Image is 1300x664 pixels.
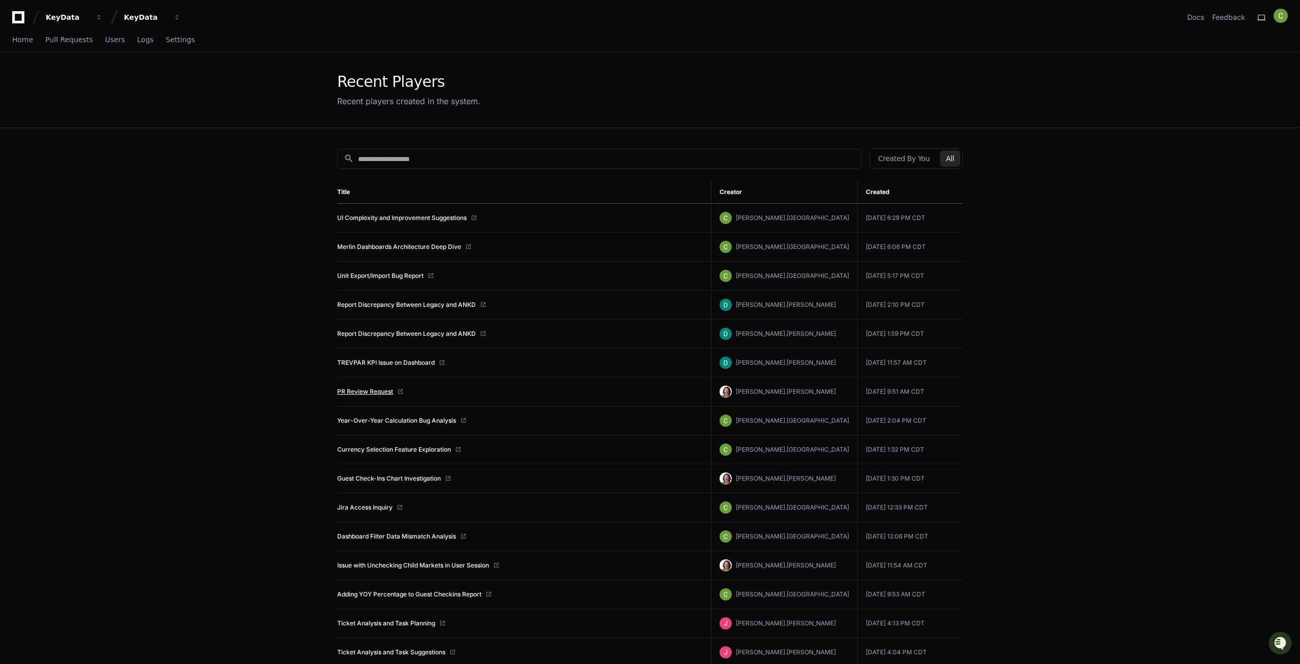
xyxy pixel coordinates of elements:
[720,472,732,485] img: ACg8ocLxjWwHaTxEAox3-XWut-danNeJNGcmSgkd_pWXDZ2crxYdQKg=s96-c
[166,28,194,52] a: Settings
[720,588,732,600] img: ACg8ocIMhgArYgx6ZSQUNXU5thzs6UsPf9rb_9nFAWwzqr8JC4dkNA=s96-c
[736,532,849,540] span: [PERSON_NAME].[GEOGRAPHIC_DATA]
[857,377,963,406] td: [DATE] 9:51 AM CDT
[720,357,732,369] img: ACg8ocIv1hTECQto30UF_1qSYP2kKFLkzawXvl7gAivi8rl3MPNN=s96-c
[72,106,123,114] a: Powered byPylon
[1187,12,1204,22] a: Docs
[857,435,963,464] td: [DATE] 1:32 PM CDT
[337,181,711,204] th: Title
[337,561,489,570] a: Issue with Unchecking Child Markets in User Session
[35,76,167,86] div: Start new chat
[857,464,963,493] td: [DATE] 1:30 PM CDT
[736,243,849,250] span: [PERSON_NAME].[GEOGRAPHIC_DATA]
[1212,12,1245,22] button: Feedback
[337,272,424,280] a: Unit Export/Import Bug Report
[337,532,456,541] a: Dashboard Filter Data Mismatch Analysis
[736,561,836,569] span: [PERSON_NAME].[PERSON_NAME]
[720,299,732,311] img: ACg8ocIv1hTECQto30UF_1qSYP2kKFLkzawXvl7gAivi8rl3MPNN=s96-c
[12,28,33,52] a: Home
[857,262,963,291] td: [DATE] 5:17 PM CDT
[35,86,128,94] div: We're available if you need us!
[720,212,732,224] img: ACg8ocIMhgArYgx6ZSQUNXU5thzs6UsPf9rb_9nFAWwzqr8JC4dkNA=s96-c
[940,150,960,167] button: All
[124,12,168,22] div: KeyData
[857,580,963,609] td: [DATE] 9:53 AM CDT
[857,551,963,580] td: [DATE] 11:54 AM CDT
[736,648,836,656] span: [PERSON_NAME].[PERSON_NAME]
[173,79,185,91] button: Start new chat
[344,153,354,164] mat-icon: search
[1274,9,1288,23] img: ACg8ocIMhgArYgx6ZSQUNXU5thzs6UsPf9rb_9nFAWwzqr8JC4dkNA=s96-c
[101,107,123,114] span: Pylon
[857,320,963,349] td: [DATE] 1:59 PM CDT
[10,10,30,30] img: PlayerZero
[720,386,732,398] img: ACg8ocLxjWwHaTxEAox3-XWut-danNeJNGcmSgkd_pWXDZ2crxYdQKg=s96-c
[857,609,963,638] td: [DATE] 4:13 PM CDT
[711,181,857,204] th: Creator
[736,475,836,482] span: [PERSON_NAME].[PERSON_NAME]
[105,37,125,43] span: Users
[720,617,732,629] img: ACg8ocJfv4CmUeUXc9Vy8-iX-o3OnzWKMTSNCpye_KG8QuyvKzM8Yg=s96-c
[337,590,481,598] a: Adding YOY Percentage to Guest Checkins Report
[337,73,480,91] div: Recent Players
[857,291,963,320] td: [DATE] 2:10 PM CDT
[736,301,836,308] span: [PERSON_NAME].[PERSON_NAME]
[857,493,963,522] td: [DATE] 12:33 PM CDT
[337,388,393,396] a: PR Review Request
[337,503,393,512] a: Jira Access Inquiry
[720,270,732,282] img: ACg8ocIMhgArYgx6ZSQUNXU5thzs6UsPf9rb_9nFAWwzqr8JC4dkNA=s96-c
[872,150,935,167] button: Created By You
[137,28,153,52] a: Logs
[1267,630,1295,658] iframe: Open customer support
[720,415,732,427] img: ACg8ocIMhgArYgx6ZSQUNXU5thzs6UsPf9rb_9nFAWwzqr8JC4dkNA=s96-c
[105,28,125,52] a: Users
[45,37,92,43] span: Pull Requests
[337,301,476,309] a: Report Discrepancy Between Legacy and ANKD
[736,503,849,511] span: [PERSON_NAME].[GEOGRAPHIC_DATA]
[10,41,185,57] div: Welcome
[736,214,849,222] span: [PERSON_NAME].[GEOGRAPHIC_DATA]
[736,446,849,453] span: [PERSON_NAME].[GEOGRAPHIC_DATA]
[857,181,963,204] th: Created
[45,28,92,52] a: Pull Requests
[857,349,963,377] td: [DATE] 11:57 AM CDT
[46,12,89,22] div: KeyData
[736,619,836,627] span: [PERSON_NAME].[PERSON_NAME]
[42,8,107,26] button: KeyData
[337,359,435,367] a: TREVPAR KPI Issue on Dashboard
[10,76,28,94] img: 1756235613930-3d25f9e4-fa56-45dd-b3ad-e072dfbd1548
[736,330,836,337] span: [PERSON_NAME].[PERSON_NAME]
[337,95,480,107] div: Recent players created in the system.
[857,522,963,551] td: [DATE] 12:06 PM CDT
[337,214,467,222] a: UI Complexity and Improvement Suggestions
[857,233,963,262] td: [DATE] 6:06 PM CDT
[337,417,456,425] a: Year-Over-Year Calculation Bug Analysis
[720,530,732,543] img: ACg8ocIMhgArYgx6ZSQUNXU5thzs6UsPf9rb_9nFAWwzqr8JC4dkNA=s96-c
[857,204,963,233] td: [DATE] 6:29 PM CDT
[337,619,435,627] a: Ticket Analysis and Task Planning
[720,501,732,514] img: ACg8ocIMhgArYgx6ZSQUNXU5thzs6UsPf9rb_9nFAWwzqr8JC4dkNA=s96-c
[720,444,732,456] img: ACg8ocIMhgArYgx6ZSQUNXU5thzs6UsPf9rb_9nFAWwzqr8JC4dkNA=s96-c
[720,328,732,340] img: ACg8ocIv1hTECQto30UF_1qSYP2kKFLkzawXvl7gAivi8rl3MPNN=s96-c
[12,37,33,43] span: Home
[166,37,194,43] span: Settings
[337,446,451,454] a: Currency Selection Feature Exploration
[736,272,849,279] span: [PERSON_NAME].[GEOGRAPHIC_DATA]
[337,243,461,251] a: Merlin Dashboards Architecture Deep Dive
[720,241,732,253] img: ACg8ocIMhgArYgx6ZSQUNXU5thzs6UsPf9rb_9nFAWwzqr8JC4dkNA=s96-c
[120,8,185,26] button: KeyData
[857,406,963,435] td: [DATE] 2:04 PM CDT
[736,590,849,598] span: [PERSON_NAME].[GEOGRAPHIC_DATA]
[337,475,441,483] a: Guest Check-Ins Chart Investigation
[736,359,836,366] span: [PERSON_NAME].[PERSON_NAME]
[736,417,849,424] span: [PERSON_NAME].[GEOGRAPHIC_DATA]
[337,330,476,338] a: Report Discrepancy Between Legacy and ANKD
[137,37,153,43] span: Logs
[736,388,836,395] span: [PERSON_NAME].[PERSON_NAME]
[720,559,732,572] img: ACg8ocLxjWwHaTxEAox3-XWut-danNeJNGcmSgkd_pWXDZ2crxYdQKg=s96-c
[720,646,732,658] img: ACg8ocJfv4CmUeUXc9Vy8-iX-o3OnzWKMTSNCpye_KG8QuyvKzM8Yg=s96-c
[337,648,445,656] a: Ticket Analysis and Task Suggestions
